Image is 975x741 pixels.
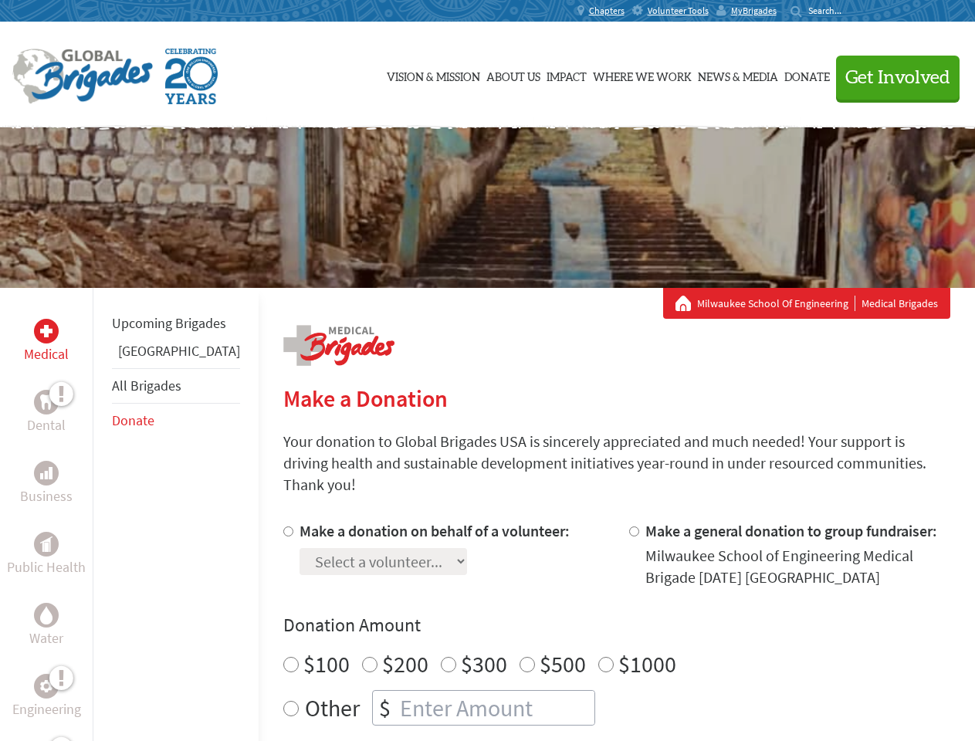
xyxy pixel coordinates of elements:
label: $500 [540,649,586,678]
div: Milwaukee School of Engineering Medical Brigade [DATE] [GEOGRAPHIC_DATA] [645,545,950,588]
a: Vision & Mission [387,36,480,113]
label: Make a general donation to group fundraiser: [645,521,937,540]
p: Business [20,486,73,507]
div: Engineering [34,674,59,699]
li: Upcoming Brigades [112,306,240,340]
img: Engineering [40,680,52,692]
li: Panama [112,340,240,368]
p: Dental [27,414,66,436]
div: Business [34,461,59,486]
a: Where We Work [593,36,692,113]
img: Dental [40,394,52,409]
div: Medical Brigades [675,296,938,311]
div: Medical [34,319,59,343]
a: All Brigades [112,377,181,394]
a: WaterWater [29,603,63,649]
div: $ [373,691,397,725]
a: Upcoming Brigades [112,314,226,332]
input: Enter Amount [397,691,594,725]
a: BusinessBusiness [20,461,73,507]
p: Public Health [7,557,86,578]
label: Make a donation on behalf of a volunteer: [300,521,570,540]
span: Volunteer Tools [648,5,709,17]
input: Search... [808,5,852,16]
a: News & Media [698,36,778,113]
p: Water [29,628,63,649]
a: EngineeringEngineering [12,674,81,720]
label: $300 [461,649,507,678]
li: All Brigades [112,368,240,404]
span: Chapters [589,5,625,17]
a: Donate [112,411,154,429]
a: Milwaukee School Of Engineering [697,296,855,311]
a: Donate [784,36,830,113]
p: Engineering [12,699,81,720]
a: MedicalMedical [24,319,69,365]
label: $100 [303,649,350,678]
a: About Us [486,36,540,113]
p: Your donation to Global Brigades USA is sincerely appreciated and much needed! Your support is dr... [283,431,950,496]
a: Impact [547,36,587,113]
a: Public HealthPublic Health [7,532,86,578]
li: Donate [112,404,240,438]
img: Medical [40,325,52,337]
img: Global Brigades Logo [12,49,153,104]
div: Dental [34,390,59,414]
label: $200 [382,649,428,678]
h2: Make a Donation [283,384,950,412]
label: Other [305,690,360,726]
p: Medical [24,343,69,365]
a: [GEOGRAPHIC_DATA] [118,342,240,360]
img: Global Brigades Celebrating 20 Years [165,49,218,104]
span: Get Involved [845,69,950,87]
label: $1000 [618,649,676,678]
img: Business [40,467,52,479]
img: Water [40,606,52,624]
img: Public Health [40,536,52,552]
div: Water [34,603,59,628]
button: Get Involved [836,56,960,100]
div: Public Health [34,532,59,557]
span: MyBrigades [731,5,777,17]
a: DentalDental [27,390,66,436]
img: logo-medical.png [283,325,394,366]
h4: Donation Amount [283,613,950,638]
